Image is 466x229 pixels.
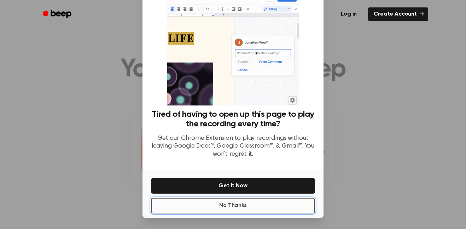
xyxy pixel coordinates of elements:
[368,7,428,21] a: Create Account
[151,178,315,194] button: Get It Now
[334,6,364,22] a: Log in
[151,198,315,213] button: No Thanks
[151,134,315,159] p: Get our Chrome Extension to play recordings without leaving Google Docs™, Google Classroom™, & Gm...
[151,110,315,129] h3: Tired of having to open up this page to play the recording every time?
[38,7,78,21] a: Beep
